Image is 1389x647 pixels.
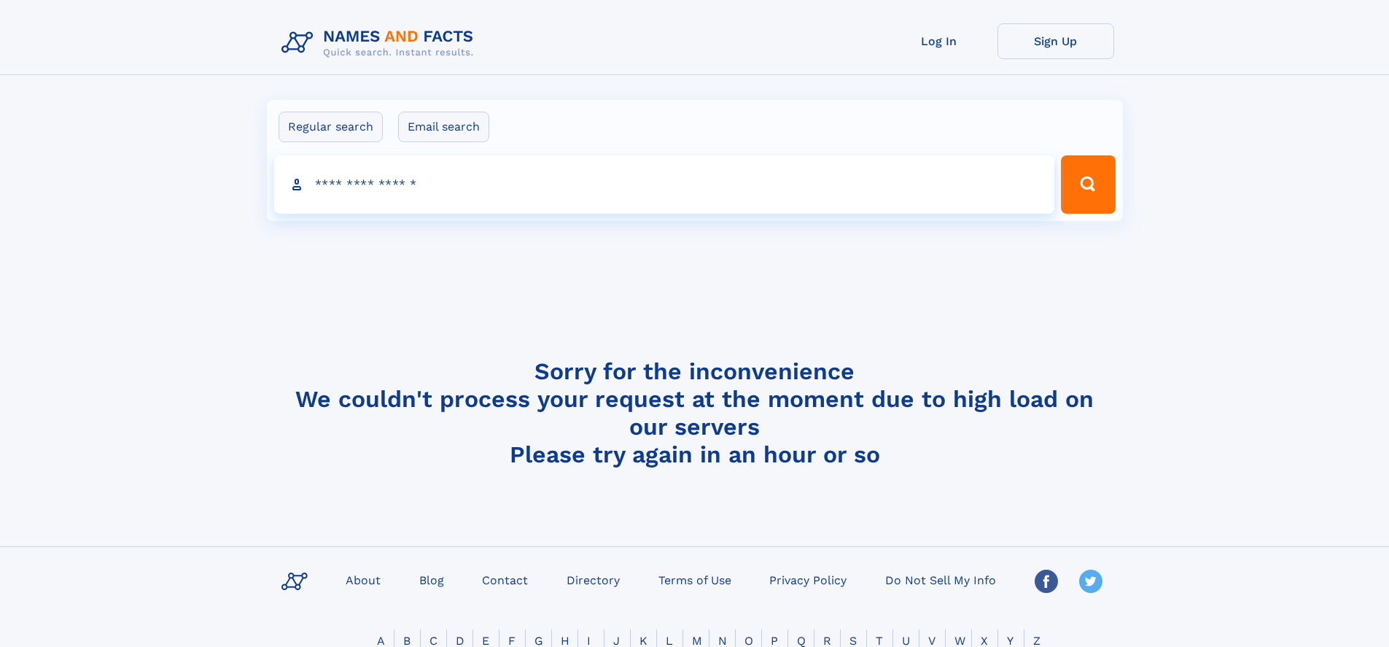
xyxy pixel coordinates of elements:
label: Regular search [279,112,383,142]
a: Blog [413,569,450,590]
button: Search Button [1061,155,1115,214]
img: Twitter [1079,570,1102,593]
input: search input [274,155,1055,214]
a: Sign Up [997,23,1114,59]
label: Email search [398,112,489,142]
a: Contact [476,569,534,590]
img: Logo Names and Facts [276,23,486,63]
a: Terms of Use [653,569,737,590]
a: Privacy Policy [763,569,852,590]
a: Directory [561,569,626,590]
a: Do Not Sell My Info [879,569,1002,590]
img: Facebook [1035,570,1058,593]
h4: Sorry for the inconvenience We couldn't process your request at the moment due to high load on ou... [276,357,1114,468]
a: Log In [881,23,997,59]
a: About [340,569,386,590]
